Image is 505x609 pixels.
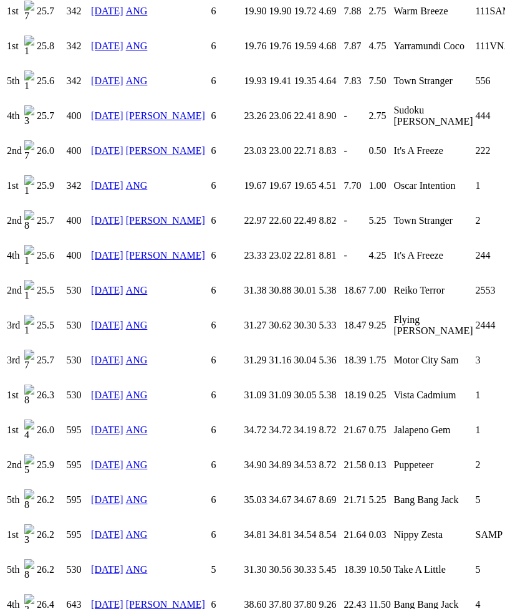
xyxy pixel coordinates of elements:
[91,215,123,226] a: [DATE]
[36,134,65,168] td: 26.0
[6,448,22,482] td: 2nd
[318,553,342,587] td: 5.45
[368,309,392,342] td: 9.25
[36,99,65,133] td: 25.7
[36,448,65,482] td: 25.9
[36,413,65,447] td: 26.0
[243,309,267,342] td: 31.27
[268,274,292,307] td: 30.88
[24,559,34,580] img: 8
[243,29,267,63] td: 19.76
[268,64,292,98] td: 19.41
[368,64,392,98] td: 7.50
[268,518,292,552] td: 34.81
[293,274,317,307] td: 30.01
[318,204,342,237] td: 8.82
[318,309,342,342] td: 5.33
[393,518,473,552] td: Nippy Zesta
[6,274,22,307] td: 2nd
[243,518,267,552] td: 34.81
[6,483,22,517] td: 5th
[91,459,123,470] a: [DATE]
[368,134,392,168] td: 0.50
[24,454,34,476] img: 5
[393,239,473,272] td: It's A Freeze
[36,29,65,63] td: 25.8
[24,350,34,371] img: 7
[24,140,34,161] img: 7
[368,239,392,272] td: 4.25
[343,64,367,98] td: 7.83
[36,274,65,307] td: 25.5
[36,518,65,552] td: 26.2
[293,378,317,412] td: 30.05
[126,41,148,51] a: ANG
[91,424,123,435] a: [DATE]
[66,413,90,447] td: 595
[66,204,90,237] td: 400
[393,413,473,447] td: Jalapeno Gem
[293,239,317,272] td: 22.81
[24,70,34,92] img: 1
[343,204,367,237] td: -
[6,134,22,168] td: 2nd
[91,180,123,191] a: [DATE]
[393,204,473,237] td: Town Stranger
[268,169,292,203] td: 19.67
[293,169,317,203] td: 19.65
[368,29,392,63] td: 4.75
[24,36,34,57] img: 1
[91,250,123,261] a: [DATE]
[243,64,267,98] td: 19.93
[293,343,317,377] td: 30.04
[293,518,317,552] td: 34.54
[268,378,292,412] td: 31.09
[66,99,90,133] td: 400
[343,448,367,482] td: 21.58
[91,355,123,365] a: [DATE]
[91,320,123,330] a: [DATE]
[293,64,317,98] td: 19.35
[343,134,367,168] td: -
[126,180,148,191] a: ANG
[243,204,267,237] td: 22.97
[66,448,90,482] td: 595
[36,204,65,237] td: 25.7
[243,239,267,272] td: 23.33
[66,309,90,342] td: 530
[393,169,473,203] td: Oscar Intention
[36,553,65,587] td: 26.2
[211,169,243,203] td: 6
[6,518,22,552] td: 1st
[24,210,34,231] img: 8
[393,29,473,63] td: Yarramundi Coco
[211,378,243,412] td: 6
[318,274,342,307] td: 5.38
[24,175,34,196] img: 1
[6,239,22,272] td: 4th
[268,343,292,377] td: 31.16
[243,134,267,168] td: 23.03
[126,564,148,575] a: ANG
[368,378,392,412] td: 0.25
[268,204,292,237] td: 22.60
[343,29,367,63] td: 7.87
[126,110,205,121] a: [PERSON_NAME]
[126,215,205,226] a: [PERSON_NAME]
[66,169,90,203] td: 342
[243,169,267,203] td: 19.67
[268,483,292,517] td: 34.67
[268,99,292,133] td: 23.06
[268,413,292,447] td: 34.72
[6,413,22,447] td: 1st
[268,448,292,482] td: 34.89
[6,553,22,587] td: 5th
[126,145,205,156] a: [PERSON_NAME]
[211,134,243,168] td: 6
[243,343,267,377] td: 31.29
[66,29,90,63] td: 342
[211,29,243,63] td: 6
[211,448,243,482] td: 6
[318,169,342,203] td: 4.51
[368,274,392,307] td: 7.00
